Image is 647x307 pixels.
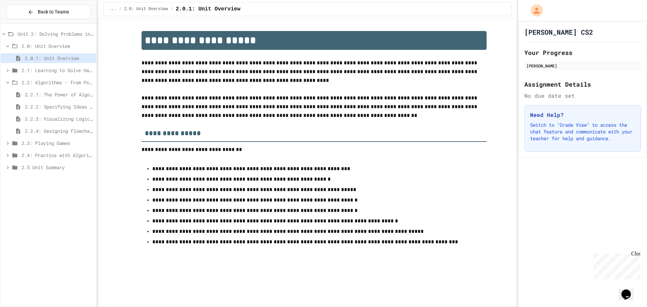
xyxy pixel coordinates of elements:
[22,42,93,50] span: 2.0: Unit Overview
[530,111,635,119] h3: Need Help?
[25,91,93,98] span: 2.2.1: The Power of Algorithms
[22,79,93,86] span: 2.2: Algorithms - from Pseudocode to Flowcharts
[524,48,641,57] h2: Your Progress
[530,122,635,142] p: Switch to "Grade View" to access the chat feature and communicate with your teacher for help and ...
[124,6,168,12] span: 2.0: Unit Overview
[18,30,93,37] span: Unit 2: Solving Problems in Computer Science
[591,251,640,279] iframe: chat widget
[3,3,47,43] div: Chat with us now!Close
[38,8,69,16] span: Back to Teams
[524,92,641,100] div: No due date set
[524,27,593,37] h1: [PERSON_NAME] CS2
[25,115,93,122] span: 2.2.3: Visualizing Logic with Flowcharts
[6,5,91,19] button: Back to Teams
[22,152,93,159] span: 2.4: Practice with Algorithms
[619,280,640,300] iframe: chat widget
[171,6,173,12] span: /
[22,67,93,74] span: 2.1: Learning to Solve Hard Problems
[109,6,117,12] span: ...
[119,6,121,12] span: /
[524,80,641,89] h2: Assignment Details
[22,140,93,147] span: 2.3: Playing Games
[22,164,93,171] span: 2.5 Unit Summary
[524,3,545,18] div: My Account
[25,103,93,110] span: 2.2.2: Specifying Ideas with Pseudocode
[25,127,93,134] span: 2.2.4: Designing Flowcharts
[526,63,639,69] div: [PERSON_NAME]
[25,55,93,62] span: 2.0.1: Unit Overview
[176,5,240,13] span: 2.0.1: Unit Overview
